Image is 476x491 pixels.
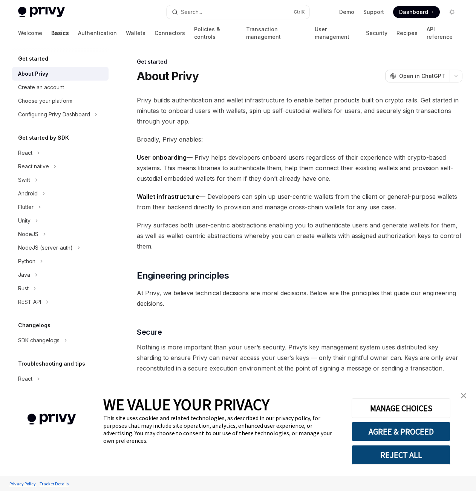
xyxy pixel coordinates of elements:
a: Support [363,8,384,16]
div: Search... [181,8,202,17]
div: REST API [18,297,41,306]
button: Toggle Android section [12,187,109,200]
div: Configuring Privy Dashboard [18,110,90,119]
span: Privy regularly undergoes rigorous audits to ensure your users control and privacy over their wal... [137,381,462,392]
strong: User onboarding [137,154,187,161]
div: Swift [18,175,30,185]
a: Recipes [396,24,418,42]
button: Toggle Rust section [12,282,109,295]
a: Create an account [12,81,109,94]
span: Dashboard [399,8,428,16]
h5: Troubleshooting and tips [18,359,85,368]
button: Open search [167,5,309,19]
button: Toggle React section [12,146,109,160]
a: close banner [456,388,471,403]
div: Get started [137,58,462,66]
div: SDK changelogs [18,336,60,345]
strong: Wallet infrastructure [137,193,199,200]
span: — Developers can spin up user-centric wallets from the client or general-purpose wallets from the... [137,191,462,212]
a: Welcome [18,24,42,42]
a: Dashboard [393,6,440,18]
button: Toggle Python section [12,255,109,268]
span: Privy builds authentication and wallet infrastructure to enable better products built on crypto r... [137,95,462,127]
a: User management [315,24,357,42]
a: Transaction management [246,24,306,42]
div: Unity [18,216,31,225]
span: Open in ChatGPT [399,72,445,80]
span: Secure [137,327,162,337]
span: Engineering principles [137,270,229,282]
div: React [18,148,32,157]
a: Policies & controls [194,24,237,42]
button: Toggle Unity section [12,214,109,227]
img: close banner [461,393,466,398]
a: API reference [427,24,458,42]
a: Tracker Details [38,477,70,490]
div: Android [18,189,38,198]
button: Toggle REST API section [12,295,109,309]
img: light logo [18,7,65,17]
span: WE VALUE YOUR PRIVACY [103,395,269,414]
a: Privacy Policy [8,477,38,490]
button: Open in ChatGPT [385,70,450,82]
a: Authentication [78,24,117,42]
img: company logo [11,403,92,436]
div: Rust [18,284,29,293]
div: About Privy [18,69,48,78]
a: Connectors [155,24,185,42]
div: Java [18,270,30,279]
div: NodeJS [18,230,38,239]
div: This site uses cookies and related technologies, as described in our privacy policy, for purposes... [103,414,340,444]
h5: Get started by SDK [18,133,69,142]
h5: Get started [18,54,48,63]
a: Demo [339,8,354,16]
span: Broadly, Privy enables: [137,134,462,145]
button: Toggle Java section [12,268,109,282]
button: REJECT ALL [352,445,450,465]
button: Toggle React section [12,372,109,386]
button: Toggle React native section [12,160,109,173]
div: React native [18,162,49,171]
a: Choose your platform [12,94,109,108]
div: React [18,374,32,383]
h1: About Privy [137,69,199,83]
a: Basics [51,24,69,42]
button: Toggle Flutter section [12,200,109,214]
span: Privy surfaces both user-centric abstractions enabling you to authenticate users and generate wal... [137,220,462,252]
div: Python [18,257,35,266]
span: — Privy helps developers onboard users regardless of their experience with crypto-based systems. ... [137,152,462,184]
button: MANAGE CHOICES [352,398,450,418]
button: Toggle Configuring Privy Dashboard section [12,108,109,121]
a: About Privy [12,67,109,81]
div: Flutter [18,203,34,212]
button: AGREE & PROCEED [352,422,450,441]
button: Toggle SDK changelogs section [12,334,109,347]
button: Toggle dark mode [446,6,458,18]
div: Choose your platform [18,96,72,105]
span: At Privy, we believe technical decisions are moral decisions. Below are the principles that guide... [137,288,462,309]
div: Create an account [18,83,64,92]
a: Security [366,24,387,42]
h5: Changelogs [18,321,51,330]
span: Ctrl K [294,9,305,15]
button: Toggle NodeJS section [12,227,109,241]
a: Wallets [126,24,145,42]
button: Toggle NodeJS (server-auth) section [12,241,109,255]
div: NodeJS (server-auth) [18,243,73,252]
button: Toggle Swift section [12,173,109,187]
span: Nothing is more important than your user’s security. Privy’s key management system uses distribut... [137,342,462,374]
